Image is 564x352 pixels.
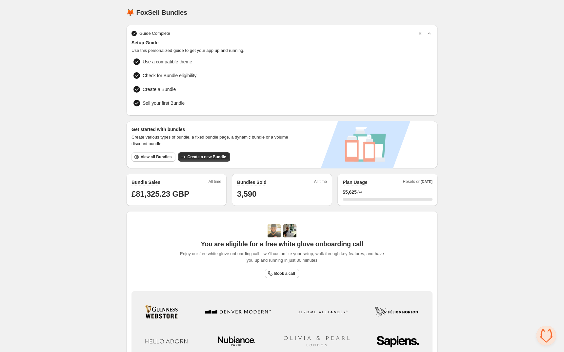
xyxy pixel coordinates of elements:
h1: 🦊 FoxSell Bundles [126,9,187,16]
span: Resets on [403,179,433,186]
span: Setup Guide [131,39,433,46]
div: / [343,189,433,195]
span: Guide Complete [139,30,170,37]
div: Close chat [536,326,556,345]
span: Create a Bundle [143,86,176,93]
h2: Bundles Sold [237,179,266,186]
img: Adi [268,224,281,237]
span: Use this personalized guide to get your app up and running. [131,47,433,54]
a: Book a call [265,269,299,278]
button: View all Bundles [131,152,175,162]
span: All time [209,179,221,186]
span: ∞ [359,189,362,195]
span: Use a compatible theme [143,58,192,65]
span: Create various types of bundle, a fixed bundle page, a dynamic bundle or a volume discount bundle [131,134,294,147]
span: Enjoy our free white glove onboarding call—we'll customize your setup, walk through key features,... [177,251,388,264]
span: You are eligible for a free white glove onboarding call [201,240,363,248]
button: Create a new Bundle [178,152,230,162]
span: Create a new Bundle [187,154,226,160]
h1: £81,325.23 GBP [131,189,221,199]
span: [DATE] [421,180,433,184]
h2: Plan Usage [343,179,367,186]
span: All time [314,179,327,186]
h3: Get started with bundles [131,126,294,133]
span: Check for Bundle eligibility [143,72,196,79]
h1: 3,590 [237,189,327,199]
img: Prakhar [283,224,296,237]
h2: Bundle Sales [131,179,160,186]
span: $ 5,625 [343,189,357,195]
span: Sell your first Bundle [143,100,185,106]
span: Book a call [274,271,295,276]
span: View all Bundles [141,154,171,160]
